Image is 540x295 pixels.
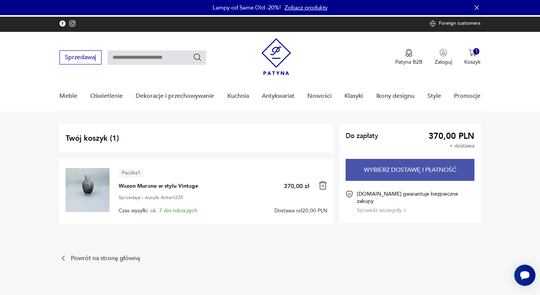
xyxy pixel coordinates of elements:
[473,48,480,55] div: 1
[307,82,332,111] a: Nowości
[430,20,481,27] a: Foreign customers
[59,20,66,27] img: Facebook
[261,38,291,75] img: Patyna - sklep z meblami i dekoracjami vintage
[429,133,474,139] span: 370,00 PLN
[119,208,197,214] span: Czas wysyłki:
[514,265,535,286] iframe: Smartsupp widget button
[213,4,281,11] p: Lampy od Same Old -20%!
[262,82,294,111] a: Antykwariat
[59,82,77,111] a: Meble
[357,207,406,214] button: Sprawdź szczegóły
[405,49,413,57] img: Ikona medalu
[119,182,198,190] span: Wazon Murano w stylu Vintage
[427,82,441,111] a: Style
[376,82,415,111] a: Ikony designu
[430,20,436,27] img: Ikona świata
[119,169,144,178] article: Paczka 1
[449,143,474,149] p: + dostawa
[136,82,214,111] a: Dekoracje i przechowywanie
[346,159,474,181] button: Wybierz dostawę i płatność
[435,58,452,66] p: Zaloguj
[357,190,474,214] div: [DOMAIN_NAME] gwarantuje bezpieczne zakupy
[346,133,378,139] span: Do zapłaty
[285,4,327,11] a: Zobacz produkty
[274,208,327,214] span: Dostawa od 20,00 PLN
[404,209,406,212] img: Ikona strzałki w prawo
[59,50,102,64] button: Sprzedawaj
[66,168,110,212] img: Wazon Murano w stylu Vintage
[439,20,481,27] p: Foreign customers
[344,82,363,111] a: Klasyki
[59,55,102,61] a: Sprzedawaj
[464,49,481,66] button: 1Koszyk
[66,133,327,143] h2: Twój koszyk ( 1 )
[59,254,140,262] a: Powrót na stronę główną
[395,49,423,66] a: Ikona medaluPatyna B2B
[284,182,309,190] p: 370,00 zł
[318,181,327,190] img: Ikona kosza
[346,190,353,198] img: Ikona certyfikatu
[464,58,481,66] p: Koszyk
[395,49,423,66] button: Patyna B2B
[150,207,197,214] span: ok. 7 dni roboczych
[193,53,202,62] button: Szukaj
[469,49,476,56] img: Ikona koszyka
[435,49,452,66] button: Zaloguj
[69,20,75,27] img: Facebook
[440,49,447,56] img: Ikonka użytkownika
[227,82,249,111] a: Kuchnia
[90,82,123,111] a: Oświetlenie
[395,58,423,66] p: Patyna B2B
[71,256,140,261] p: Powrót na stronę główną
[119,193,183,202] span: Sprzedaje i wysyła: Antart235
[454,82,481,111] a: Promocje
